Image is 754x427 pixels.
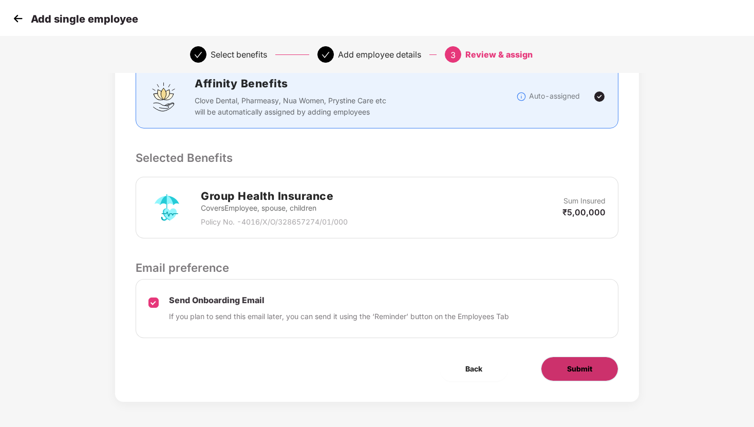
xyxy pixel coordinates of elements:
p: Clove Dental, Pharmeasy, Nua Women, Prystine Care etc will be automatically assigned by adding em... [195,95,387,118]
p: If you plan to send this email later, you can send it using the ‘Reminder’ button on the Employee... [169,311,509,322]
span: Submit [567,363,592,375]
img: svg+xml;base64,PHN2ZyBpZD0iQWZmaW5pdHlfQmVuZWZpdHMiIGRhdGEtbmFtZT0iQWZmaW5pdHkgQmVuZWZpdHMiIHhtbG... [148,81,179,112]
p: Covers Employee, spouse, children [201,202,348,214]
img: svg+xml;base64,PHN2ZyBpZD0iVGljay0yNHgyNCIgeG1sbnM9Imh0dHA6Ly93d3cudzMub3JnLzIwMDAvc3ZnIiB3aWR0aD... [593,90,606,103]
button: Submit [541,357,618,381]
p: Auto-assigned [529,90,580,102]
p: Sum Insured [563,195,606,207]
h2: Affinity Benefits [195,75,516,92]
img: svg+xml;base64,PHN2ZyBpZD0iSW5mb18tXzMyeDMyIiBkYXRhLW5hbWU9IkluZm8gLSAzMngzMiIgeG1sbnM9Imh0dHA6Ly... [516,91,526,102]
p: Add single employee [31,13,138,25]
h2: Group Health Insurance [201,188,348,205]
p: Selected Benefits [136,149,618,166]
div: Review & assign [465,46,533,63]
span: Back [465,363,482,375]
div: Add employee details [338,46,421,63]
p: Policy No. - 4016/X/O/328657274/01/000 [201,216,348,228]
span: 3 [450,50,456,60]
img: svg+xml;base64,PHN2ZyB4bWxucz0iaHR0cDovL3d3dy53My5vcmcvMjAwMC9zdmciIHdpZHRoPSI3MiIgaGVpZ2h0PSI3Mi... [148,189,185,226]
span: check [194,51,202,59]
button: Back [440,357,508,381]
span: check [322,51,330,59]
img: svg+xml;base64,PHN2ZyB4bWxucz0iaHR0cDovL3d3dy53My5vcmcvMjAwMC9zdmciIHdpZHRoPSIzMCIgaGVpZ2h0PSIzMC... [10,11,26,26]
p: ₹5,00,000 [562,207,606,218]
p: Email preference [136,259,618,276]
p: Send Onboarding Email [169,295,509,306]
div: Select benefits [211,46,267,63]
